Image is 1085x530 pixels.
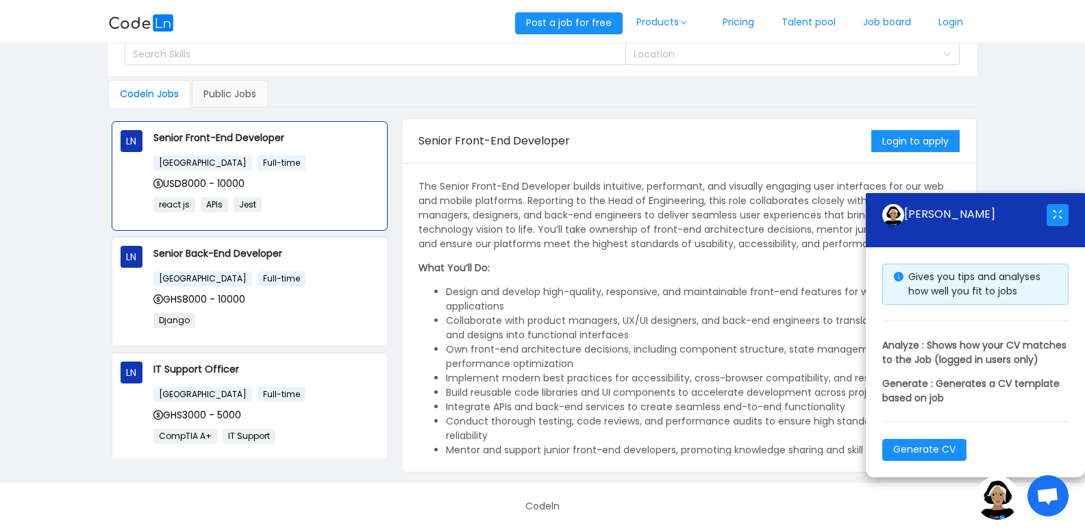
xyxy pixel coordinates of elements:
[943,50,951,60] i: icon: down
[446,443,959,457] li: Mentor and support junior front-end developers, promoting knowledge sharing and skill development
[258,271,305,286] span: Full-time
[153,410,163,420] i: icon: dollar
[126,246,136,268] span: LN
[871,130,960,152] button: Login to apply
[446,342,959,371] li: Own front-end architecture decisions, including component structure, state management, and perfor...
[133,47,606,61] div: Search Skills
[223,429,275,444] span: IT Support
[126,130,136,152] span: LN
[108,80,190,108] div: Codeln Jobs
[234,197,262,212] span: Jest
[153,408,241,422] span: GHS3000 - 5000
[258,387,305,402] span: Full-time
[153,155,252,171] span: [GEOGRAPHIC_DATA]
[153,271,252,286] span: [GEOGRAPHIC_DATA]
[153,362,379,377] p: IT Support Officer
[153,246,379,261] p: Senior Back-End Developer
[153,387,252,402] span: [GEOGRAPHIC_DATA]
[153,429,217,444] span: CompTIA A+
[192,80,268,108] div: Public Jobs
[201,197,228,212] span: APIs
[153,292,245,306] span: GHS8000 - 10000
[153,177,245,190] span: USD8000 - 10000
[882,338,1069,367] p: Analyze : Shows how your CV matches to the Job (logged in users only)
[126,362,136,383] span: LN
[894,272,903,281] i: icon: info-circle
[153,179,163,188] i: icon: dollar
[446,314,959,342] li: Collaborate with product managers, UX/UI designers, and back-end engineers to translate requireme...
[882,377,1069,405] p: Generate : Generates a CV template based on job
[419,133,570,149] span: Senior Front-End Developer
[515,16,623,29] a: Post a job for free
[258,155,305,171] span: Full-time
[446,386,959,400] li: Build reusable code libraries and UI components to accelerate development across projects
[446,371,959,386] li: Implement modern best practices for accessibility, cross-browser compatibility, and responsive de...
[679,19,688,26] i: icon: down
[446,285,959,314] li: Design and develop high-quality, responsive, and maintainable front-end features for web and mobi...
[515,12,623,34] button: Post a job for free
[634,47,936,61] div: Location
[153,294,163,304] i: icon: dollar
[419,179,959,251] p: The Senior Front-End Developer builds intuitive, performant, and visually engaging user interface...
[908,270,1040,298] span: Gives you tips and analyses how well you fit to jobs
[882,204,904,226] img: ground.ddcf5dcf.png
[975,476,1019,520] img: ground.ddcf5dcf.png
[446,414,959,443] li: Conduct thorough testing, code reviews, and performance audits to ensure high standards of qualit...
[1047,204,1069,226] button: icon: fullscreen
[419,261,490,275] strong: What You’ll Do:
[882,439,966,461] button: Generate CV
[446,400,959,414] li: Integrate APIs and back-end services to create seamless end-to-end functionality
[108,14,174,31] img: logobg.f302741d.svg
[882,204,1047,226] div: [PERSON_NAME]
[153,130,379,145] p: Senior Front-End Developer
[153,197,195,212] span: react js
[1027,475,1069,516] div: Open chat
[153,313,195,328] span: Django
